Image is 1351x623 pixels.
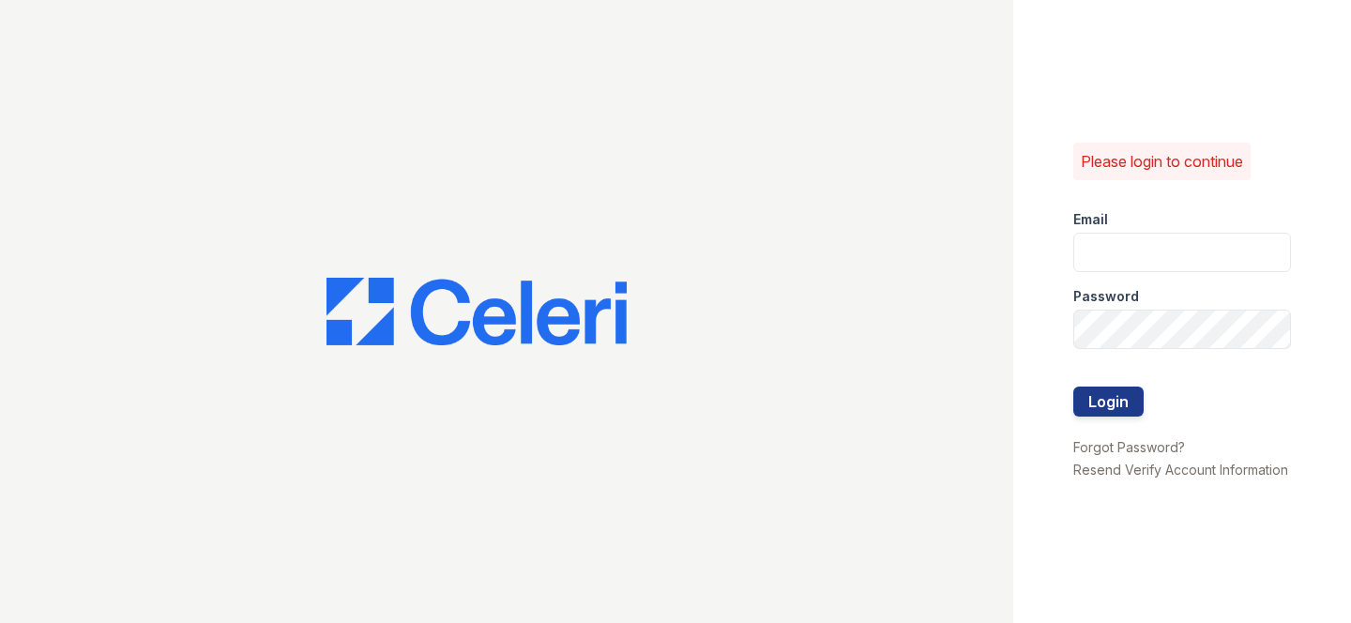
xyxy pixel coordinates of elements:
[1073,210,1108,229] label: Email
[1081,150,1243,173] p: Please login to continue
[1073,387,1144,417] button: Login
[1073,287,1139,306] label: Password
[326,278,627,345] img: CE_Logo_Blue-a8612792a0a2168367f1c8372b55b34899dd931a85d93a1a3d3e32e68fde9ad4.png
[1073,439,1185,455] a: Forgot Password?
[1073,462,1288,478] a: Resend Verify Account Information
